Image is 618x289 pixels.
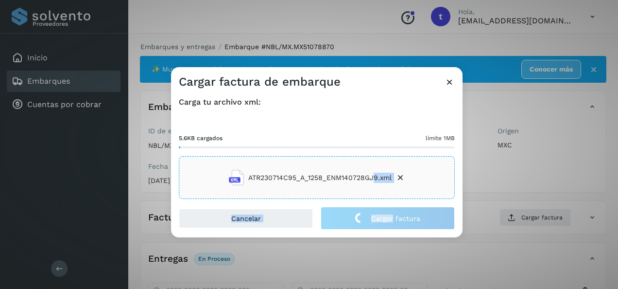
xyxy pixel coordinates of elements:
[179,97,455,107] h4: Carga tu archivo xml:
[426,134,455,143] span: límite 1MB
[179,209,313,228] button: Cancelar
[371,215,420,222] span: Cargar factura
[321,207,455,230] button: Cargar factura
[179,75,341,89] h3: Cargar factura de embarque
[248,173,392,183] span: ATR230714C95_A_1258_ENM140728GJ9.xml
[179,134,223,143] span: 5.6KB cargados
[231,215,261,222] span: Cancelar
